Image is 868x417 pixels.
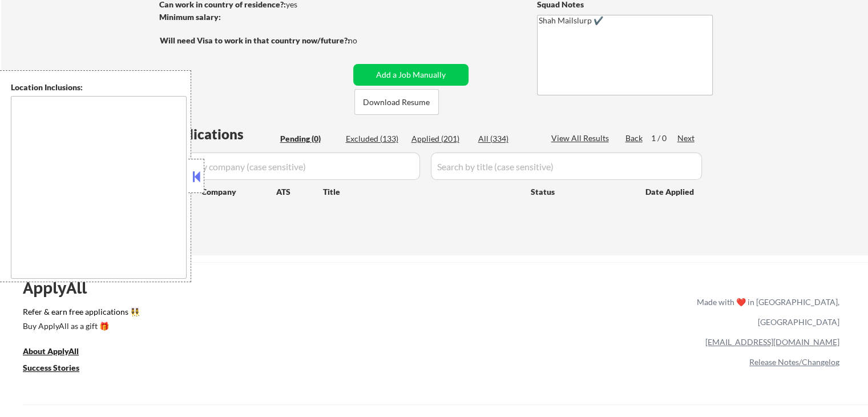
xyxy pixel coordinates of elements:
[749,357,839,367] a: Release Notes/Changelog
[692,292,839,332] div: Made with ❤️ in [GEOGRAPHIC_DATA], [GEOGRAPHIC_DATA]
[11,82,187,93] div: Location Inclusions:
[354,89,439,115] button: Download Resume
[431,153,702,180] input: Search by title (case sensitive)
[23,278,100,298] div: ApplyAll
[705,337,839,347] a: [EMAIL_ADDRESS][DOMAIN_NAME]
[23,322,137,330] div: Buy ApplyAll as a gift 🎁
[346,133,403,145] div: Excluded (133)
[651,133,677,144] div: 1 / 0
[201,186,276,198] div: Company
[280,133,337,145] div: Pending (0)
[625,133,644,144] div: Back
[353,64,469,86] button: Add a Job Manually
[23,363,79,372] u: Success Stories
[163,127,276,141] div: Applications
[23,362,95,376] a: Success Stories
[411,133,469,145] div: Applied (201)
[23,346,79,356] u: About ApplyAll
[348,35,381,46] div: no
[677,133,696,144] div: Next
[160,35,350,45] strong: Will need Visa to work in that country now/future?:
[551,133,612,144] div: View All Results
[323,186,520,198] div: Title
[159,12,221,22] strong: Minimum salary:
[645,186,696,198] div: Date Applied
[478,133,535,145] div: All (334)
[531,181,629,202] div: Status
[163,153,420,180] input: Search by company (case sensitive)
[23,320,137,334] a: Buy ApplyAll as a gift 🎁
[23,308,458,320] a: Refer & earn free applications 👯‍♀️
[23,345,95,359] a: About ApplyAll
[276,186,323,198] div: ATS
